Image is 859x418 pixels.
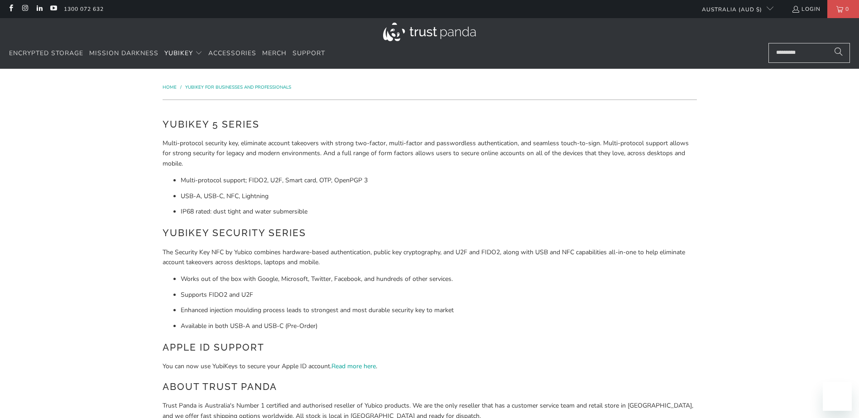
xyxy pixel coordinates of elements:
[792,4,821,14] a: Login
[208,49,256,57] span: Accessories
[163,247,697,268] p: The Security Key NFC by Yubico combines hardware-based authentication, public key cryptography, a...
[163,117,697,132] h2: YubiKey 5 Series
[181,290,697,300] li: Supports FIDO2 and U2F
[181,321,697,331] li: Available in both USB-A and USB-C (Pre-Order)
[181,176,697,185] li: Multi-protocol support; FIDO2, U2F, Smart card, OTP, OpenPGP 3
[181,274,697,284] li: Works out of the box with Google, Microsoft, Twitter, Facebook, and hundreds of other services.
[293,49,325,57] span: Support
[49,5,57,13] a: Trust Panda Australia on YouTube
[163,340,697,355] h2: Apple ID Support
[163,84,178,90] a: Home
[181,305,697,315] li: Enhanced injection moulding process leads to strongest and most durable security key to market
[21,5,29,13] a: Trust Panda Australia on Instagram
[9,43,83,64] a: Encrypted Storage
[383,23,476,41] img: Trust Panda Australia
[163,380,697,394] h2: About Trust Panda
[827,43,850,63] button: Search
[262,49,287,57] span: Merch
[89,43,158,64] a: Mission Darkness
[180,84,182,90] span: /
[208,43,256,64] a: Accessories
[35,5,43,13] a: Trust Panda Australia on LinkedIn
[163,84,177,90] span: Home
[7,5,14,13] a: Trust Panda Australia on Facebook
[9,49,83,57] span: Encrypted Storage
[64,4,104,14] a: 1300 072 632
[89,49,158,57] span: Mission Darkness
[331,362,376,370] a: Read more here
[768,43,850,63] input: Search...
[181,207,697,217] li: IP68 rated: dust tight and water submersible
[163,361,697,371] p: You can now use YubiKeys to secure your Apple ID account. .
[164,43,202,64] summary: YubiKey
[164,49,193,57] span: YubiKey
[293,43,325,64] a: Support
[262,43,287,64] a: Merch
[9,43,325,64] nav: Translation missing: en.navigation.header.main_nav
[823,382,852,411] iframe: Button to launch messaging window
[181,191,697,201] li: USB-A, USB-C, NFC, Lightning
[185,84,291,90] a: YubiKey for Businesses and Professionals
[163,226,697,240] h2: YubiKey Security Series
[163,138,697,169] p: Multi-protocol security key, eliminate account takeovers with strong two-factor, multi-factor and...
